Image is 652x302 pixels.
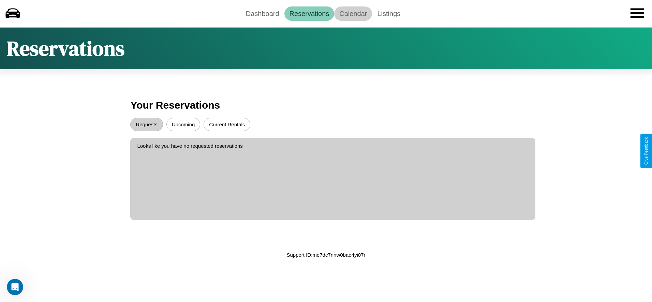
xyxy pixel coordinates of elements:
[130,96,521,114] h3: Your Reservations
[204,118,250,131] button: Current Rentals
[130,118,163,131] button: Requests
[166,118,201,131] button: Upcoming
[284,6,335,21] a: Reservations
[7,34,124,62] h1: Reservations
[7,279,23,295] iframe: Intercom live chat
[644,137,649,165] div: Give Feedback
[137,141,528,150] p: Looks like you have no requested reservations
[287,250,366,259] p: Support ID: me7dc7nnw0bae4yi07r
[372,6,405,21] a: Listings
[334,6,372,21] a: Calendar
[241,6,284,21] a: Dashboard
